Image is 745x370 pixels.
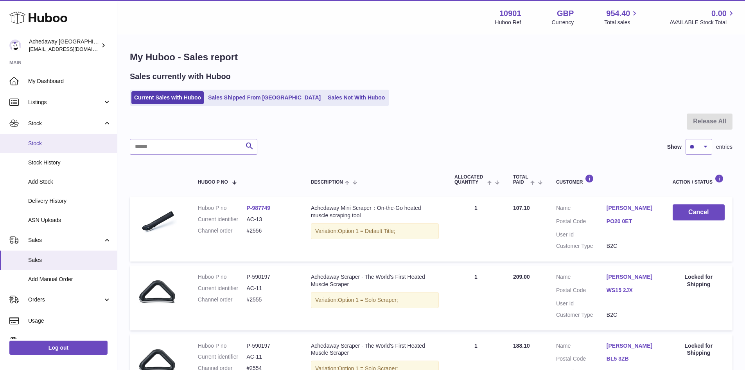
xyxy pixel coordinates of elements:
a: Sales Not With Huboo [325,91,388,104]
span: entries [716,143,732,151]
strong: GBP [557,8,574,19]
img: admin@newpb.co.uk [9,40,21,51]
a: 954.40 Total sales [604,8,639,26]
span: Option 1 = Default Title; [338,228,395,234]
span: Delivery History [28,197,111,205]
span: Stock [28,140,111,147]
strong: 10901 [499,8,521,19]
dt: Huboo P no [198,342,247,350]
div: Currency [552,19,574,26]
dt: Current identifier [198,353,247,361]
div: Locked for Shipping [673,342,725,357]
a: Sales Shipped From [GEOGRAPHIC_DATA] [205,91,323,104]
dt: Channel order [198,296,247,303]
span: ASN Uploads [28,217,111,224]
span: Add Manual Order [28,276,111,283]
div: Achedaway Scraper - The World’s First Heated Muscle Scraper [311,342,439,357]
dt: Customer Type [556,242,607,250]
dt: User Id [556,231,607,238]
label: Show [667,143,682,151]
span: 188.10 [513,343,530,349]
dt: Huboo P no [198,273,247,281]
span: Stock [28,120,103,127]
img: Achedaway-Muscle-Scraper.png [138,273,177,312]
dt: Customer Type [556,311,607,319]
img: musclescraper_750x_c42b3404-e4d5-48e3-b3b1-8be745232369.png [138,204,177,244]
a: PO20 0ET [607,218,657,225]
div: Customer [556,174,657,185]
div: Achedaway Mini Scraper：On-the-Go heated muscle scraping tool [311,204,439,219]
dd: AC-11 [246,285,295,292]
dd: #2556 [246,227,295,235]
span: 209.00 [513,274,530,280]
span: Orders [28,296,103,303]
dd: P-590197 [246,273,295,281]
span: 0.00 [711,8,727,19]
dt: Current identifier [198,216,247,223]
span: My Dashboard [28,78,111,85]
span: Sales [28,256,111,264]
h1: My Huboo - Sales report [130,51,732,63]
span: ALLOCATED Quantity [454,175,485,185]
span: 107.10 [513,205,530,211]
span: Total paid [513,175,528,185]
td: 1 [447,265,505,330]
div: Huboo Ref [495,19,521,26]
dt: Postal Code [556,218,607,227]
span: [EMAIL_ADDRESS][DOMAIN_NAME] [29,46,115,52]
dt: Name [556,342,607,352]
div: Variation: [311,292,439,308]
dd: AC-11 [246,353,295,361]
a: [PERSON_NAME] [607,342,657,350]
span: 954.40 [606,8,630,19]
span: Invoicing and Payments [28,338,103,346]
span: Add Stock [28,178,111,186]
div: Achedaway Scraper - The World’s First Heated Muscle Scraper [311,273,439,288]
span: Listings [28,99,103,106]
span: Stock History [28,159,111,166]
h2: Sales currently with Huboo [130,71,231,82]
div: Variation: [311,223,439,239]
div: Achedaway [GEOGRAPHIC_DATA] [29,38,99,53]
a: P-987749 [246,205,270,211]
dd: B2C [607,242,657,250]
dt: Channel order [198,227,247,235]
a: Log out [9,341,108,355]
a: [PERSON_NAME] [607,273,657,281]
span: AVAILABLE Stock Total [670,19,736,26]
a: 0.00 AVAILABLE Stock Total [670,8,736,26]
td: 1 [447,197,505,262]
a: WS15 2JX [607,287,657,294]
span: Sales [28,236,103,244]
span: Description [311,180,343,185]
div: Action / Status [673,174,725,185]
dt: Name [556,204,607,214]
dt: Postal Code [556,355,607,365]
span: Usage [28,317,111,325]
span: Total sales [604,19,639,26]
span: Huboo P no [198,180,228,185]
span: Option 1 = Solo Scraper; [338,297,398,303]
dt: Postal Code [556,287,607,296]
a: Current Sales with Huboo [131,91,204,104]
dd: #2555 [246,296,295,303]
a: BL5 3ZB [607,355,657,363]
dt: Huboo P no [198,204,247,212]
dt: Current identifier [198,285,247,292]
dd: AC-13 [246,216,295,223]
dt: Name [556,273,607,283]
button: Cancel [673,204,725,220]
dd: P-590197 [246,342,295,350]
a: [PERSON_NAME] [607,204,657,212]
dd: B2C [607,311,657,319]
dt: User Id [556,300,607,307]
div: Locked for Shipping [673,273,725,288]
